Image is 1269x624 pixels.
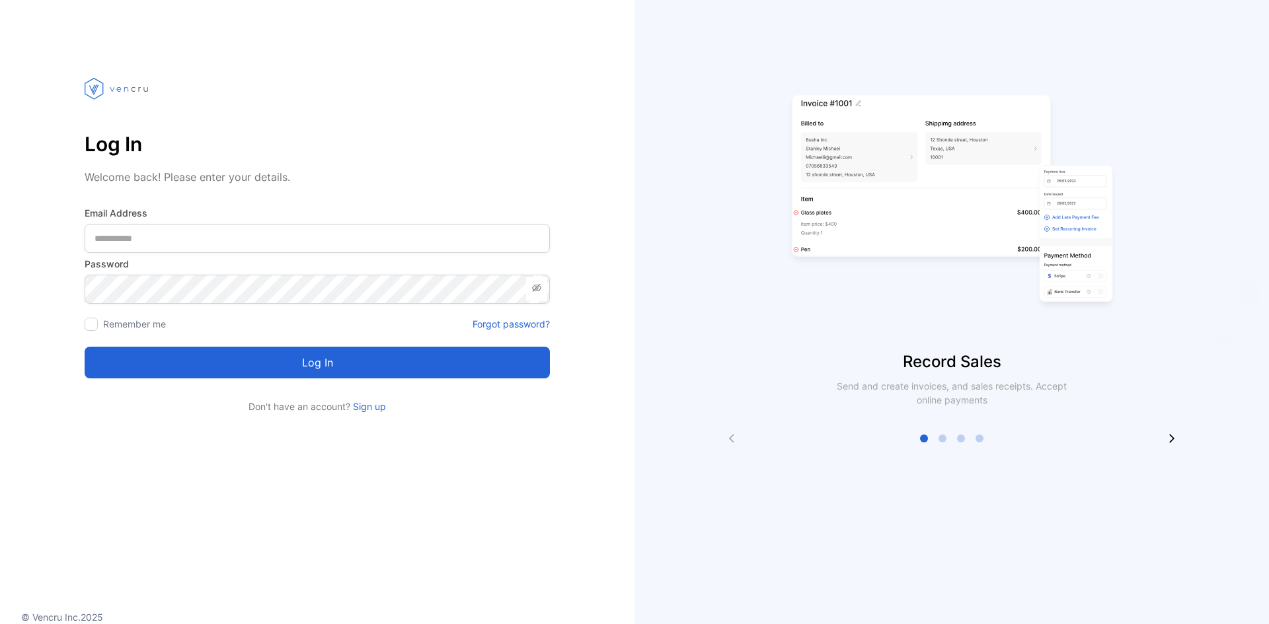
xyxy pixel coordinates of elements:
img: slider image [787,53,1117,350]
label: Password [85,257,550,271]
a: Forgot password? [473,317,550,331]
label: Email Address [85,206,550,220]
p: Send and create invoices, and sales receipts. Accept online payments [825,379,1079,407]
a: Sign up [350,401,386,412]
label: Remember me [103,318,166,329]
button: Log in [85,347,550,378]
p: Welcome back! Please enter your details. [85,169,550,185]
p: Log In [85,128,550,160]
p: Don't have an account? [85,399,550,413]
img: vencru logo [85,53,151,124]
p: Record Sales [634,350,1269,374]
